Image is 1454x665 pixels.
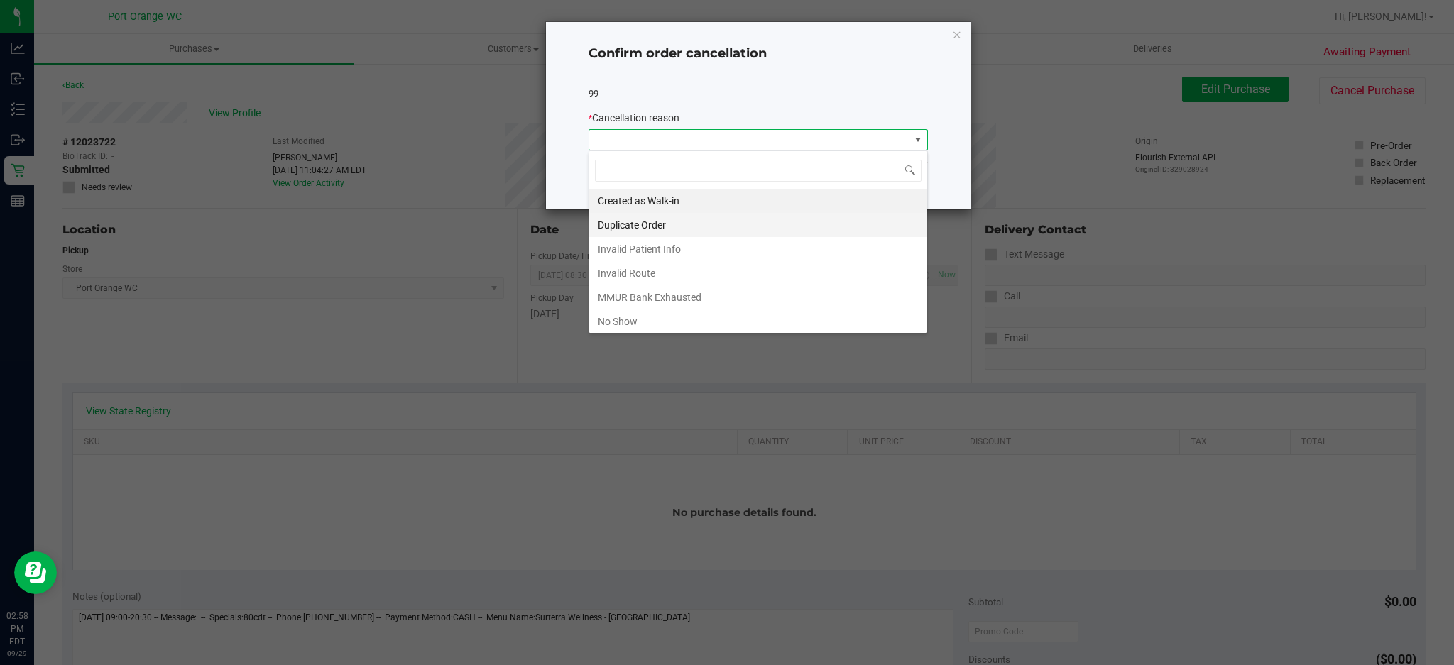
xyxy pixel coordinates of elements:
[589,189,927,213] li: Created as Walk-in
[589,285,927,309] li: MMUR Bank Exhausted
[14,551,57,594] iframe: Resource center
[589,309,927,334] li: No Show
[589,45,928,63] h4: Confirm order cancellation
[589,88,598,99] span: 99
[589,237,927,261] li: Invalid Patient Info
[589,261,927,285] li: Invalid Route
[589,213,927,237] li: Duplicate Order
[952,26,962,43] button: Close
[592,112,679,123] span: Cancellation reason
